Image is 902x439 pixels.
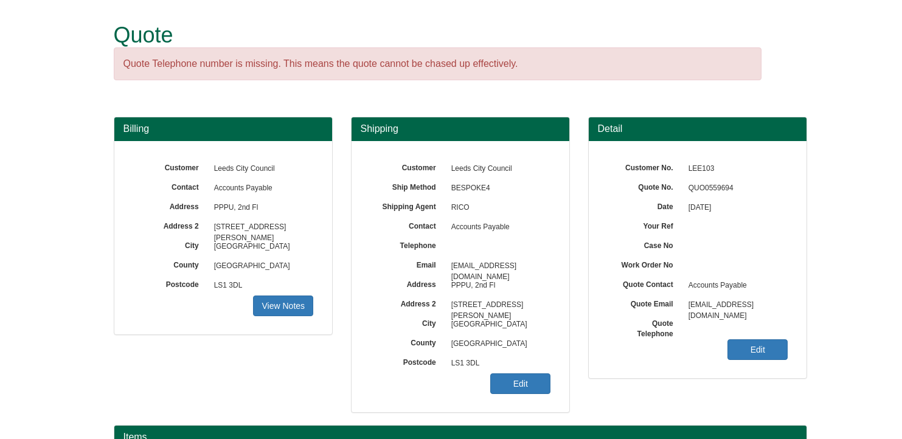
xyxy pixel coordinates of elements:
[445,257,551,276] span: [EMAIL_ADDRESS][DOMAIN_NAME]
[607,257,682,271] label: Work Order No
[607,296,682,309] label: Quote Email
[208,218,314,237] span: [STREET_ADDRESS][PERSON_NAME]
[607,218,682,232] label: Your Ref
[370,237,445,251] label: Telephone
[607,276,682,290] label: Quote Contact
[445,334,551,354] span: [GEOGRAPHIC_DATA]
[727,339,788,360] a: Edit
[598,123,797,134] h3: Detail
[370,159,445,173] label: Customer
[607,179,682,193] label: Quote No.
[682,179,788,198] span: QUO0559694
[445,198,551,218] span: RICO
[445,218,551,237] span: Accounts Payable
[607,315,682,339] label: Quote Telephone
[133,179,208,193] label: Contact
[370,257,445,271] label: Email
[682,198,788,218] span: [DATE]
[370,198,445,212] label: Shipping Agent
[370,276,445,290] label: Address
[361,123,560,134] h3: Shipping
[370,334,445,348] label: County
[133,198,208,212] label: Address
[208,198,314,218] span: PPPU, 2nd Fl
[133,257,208,271] label: County
[445,296,551,315] span: [STREET_ADDRESS][PERSON_NAME]
[208,257,314,276] span: [GEOGRAPHIC_DATA]
[208,159,314,179] span: Leeds City Council
[682,159,788,179] span: LEE103
[114,47,761,81] div: Quote Telephone number is missing. This means the quote cannot be chased up effectively.
[133,237,208,251] label: City
[114,23,761,47] h1: Quote
[123,123,323,134] h3: Billing
[208,237,314,257] span: [GEOGRAPHIC_DATA]
[607,198,682,212] label: Date
[133,218,208,232] label: Address 2
[370,315,445,329] label: City
[133,159,208,173] label: Customer
[682,276,788,296] span: Accounts Payable
[370,179,445,193] label: Ship Method
[370,354,445,368] label: Postcode
[370,218,445,232] label: Contact
[445,315,551,334] span: [GEOGRAPHIC_DATA]
[607,237,682,251] label: Case No
[208,276,314,296] span: LS1 3DL
[445,276,551,296] span: PPPU, 2nd Fl
[208,179,314,198] span: Accounts Payable
[445,354,551,373] span: LS1 3DL
[445,159,551,179] span: Leeds City Council
[133,276,208,290] label: Postcode
[445,179,551,198] span: BESPOKE4
[253,296,313,316] a: View Notes
[370,296,445,309] label: Address 2
[490,373,550,394] a: Edit
[682,296,788,315] span: [EMAIL_ADDRESS][DOMAIN_NAME]
[607,159,682,173] label: Customer No.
